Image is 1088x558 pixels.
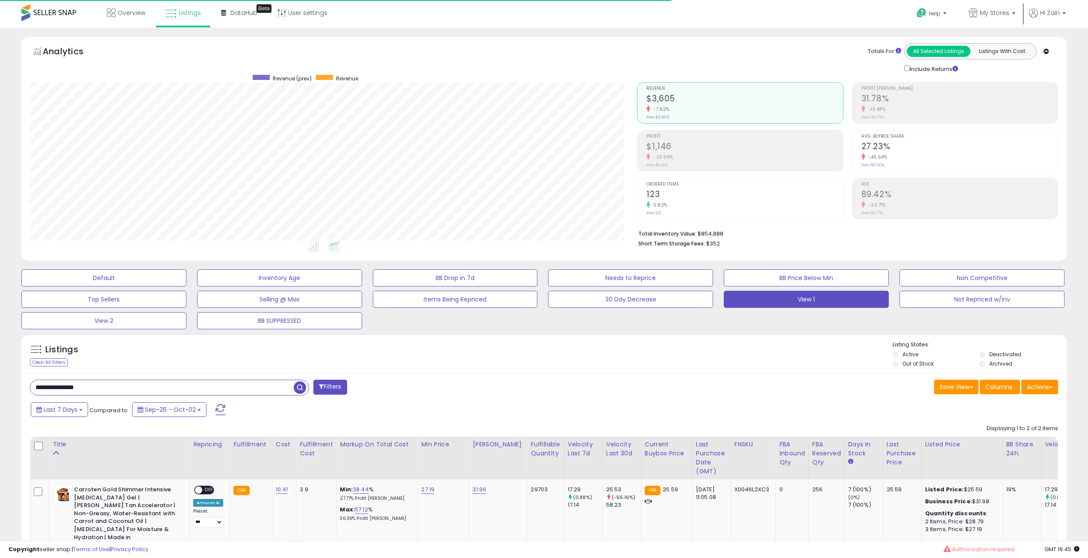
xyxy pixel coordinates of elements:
div: Fulfillable Quantity [531,440,560,458]
th: The percentage added to the cost of goods (COGS) that forms the calculator for Min & Max prices. [336,437,418,479]
span: Columns [985,383,1012,391]
div: 2 Items, Price: $28.79 [925,518,996,526]
div: 256 [812,486,838,493]
p: 36.36% Profit [PERSON_NAME] [340,516,411,522]
small: -20.71% [865,202,886,208]
button: Columns [980,380,1020,394]
button: Default [21,269,186,286]
button: Needs to Reprice [548,269,713,286]
button: Top Sellers [21,291,186,308]
div: % [340,486,411,502]
div: 25.53 [606,486,641,493]
p: Listing States: [893,341,1067,349]
a: Terms of Use [73,545,109,553]
span: Profit [PERSON_NAME] [861,86,1058,91]
div: Cost [276,440,293,449]
button: Sep-26 - Oct-02 [132,402,206,417]
div: Repricing [193,440,226,449]
div: Fulfillment [233,440,268,449]
div: 19% [1006,486,1035,493]
button: Listings With Cost [970,46,1034,57]
h2: 27.23% [861,142,1058,153]
div: Last Purchase Date (GMT) [696,440,727,476]
div: Last Purchase Price [887,440,918,467]
span: Revenue [336,75,358,82]
b: Min: [340,485,353,493]
div: Preset: [193,508,223,528]
span: ROI [861,182,1058,187]
div: seller snap | | [9,546,148,554]
span: OFF [202,487,216,494]
div: Velocity Last 30d [606,440,637,458]
div: [PERSON_NAME] [472,440,523,449]
a: 38.44 [353,485,369,494]
div: FBA Reserved Qty [812,440,841,467]
button: Inventory Age [197,269,362,286]
div: 0 [779,486,802,493]
a: Help [910,1,955,28]
div: BB Share 24h. [1006,440,1038,458]
span: 25.59 [663,485,678,493]
span: Avg. Buybox Share [861,134,1058,139]
span: $352 [706,239,720,248]
div: Title [53,440,186,449]
small: FBA [233,486,249,495]
small: Prev: $1,433 [646,162,668,168]
span: Compared to: [89,406,129,414]
span: Hi Zain [1040,9,1060,17]
li: $854,888 [638,228,1052,238]
div: Totals For [868,47,901,56]
button: BB SUPPRESSED [197,312,362,329]
span: Revenue (prev) [273,75,312,82]
span: Revenue [646,86,843,91]
div: Listed Price [925,440,999,449]
span: 2025-10-10 19:45 GMT [1044,545,1079,553]
div: $31.98 [925,498,996,505]
div: Amazon AI [193,499,223,507]
div: 3.9 [300,486,330,493]
div: Velocity [1045,440,1076,449]
div: $25.59 [925,486,996,493]
button: Items Being Repriced [373,291,538,308]
div: : [925,510,996,517]
b: Max: [340,505,355,514]
span: Last 7 Days [44,405,77,414]
strong: Copyright [9,545,40,553]
small: -13.48% [865,106,886,112]
small: (0%) [848,494,860,501]
label: Archived [989,360,1012,367]
b: Business Price: [925,497,972,505]
div: FBA inbound Qty [779,440,805,467]
div: Include Returns [898,64,968,74]
div: 25.59 [887,486,915,493]
p: 27.77% Profit [PERSON_NAME] [340,496,411,502]
label: Out of Stock [902,360,934,367]
h5: Analytics [43,45,100,59]
small: Prev: 50.00% [861,162,885,168]
b: Short Term Storage Fees: [638,240,705,247]
div: 58.23 [606,501,641,509]
h2: 89.42% [861,189,1058,201]
button: Not Repriced w/inv [899,291,1064,308]
div: 3 Items, Price: $27.19 [925,526,996,533]
div: [DATE] 11:05:08 [696,486,724,501]
button: BB Drop in 7d [373,269,538,286]
div: 7 (100%) [848,486,883,493]
small: Prev: 36.73% [861,115,884,120]
button: Non Competitive [899,269,1064,286]
span: Profit [646,134,843,139]
small: Days In Stock. [848,458,853,466]
div: Current Buybox Price [645,440,689,458]
div: Tooltip anchor [257,4,271,13]
h5: Listings [45,344,78,356]
img: 41Ze8-PCp9L._SL40_.jpg [55,486,72,503]
div: 7 (100%) [848,501,883,509]
div: % [340,506,411,522]
small: Prev: $3,903 [646,115,669,120]
small: -7.62% [650,106,669,112]
i: Get Help [916,8,927,18]
small: (-56.16%) [612,494,635,501]
a: 10.41 [276,485,288,494]
div: Fulfillment Cost [300,440,333,458]
div: 17.29 [568,486,602,493]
